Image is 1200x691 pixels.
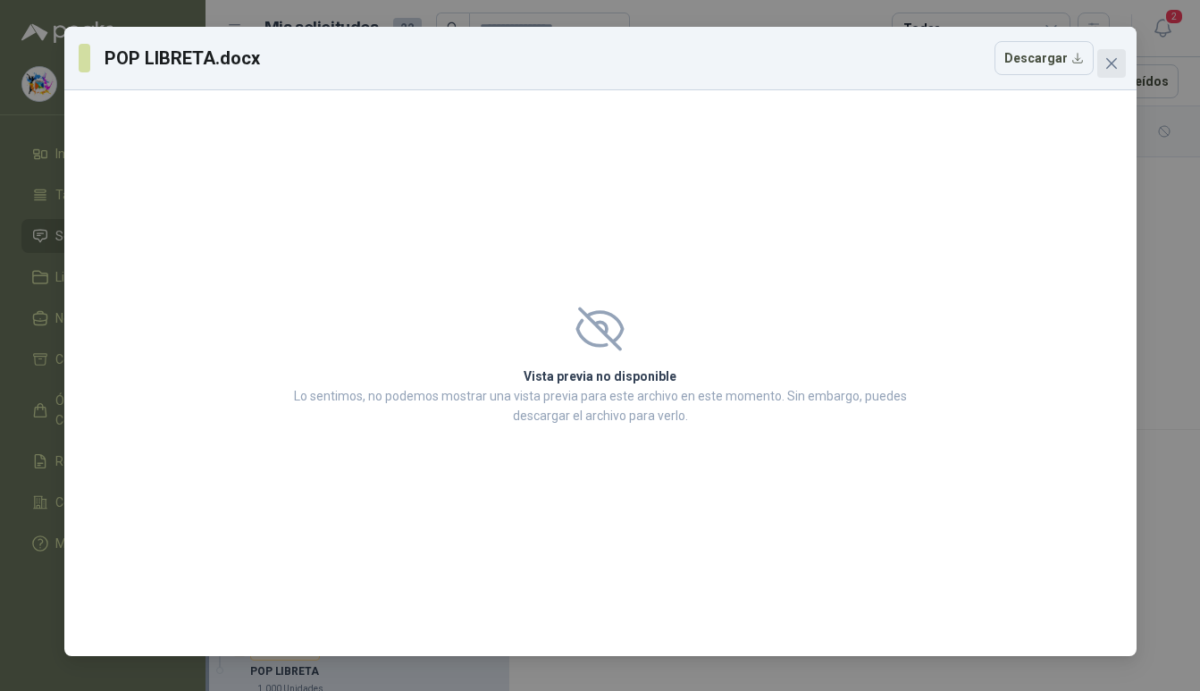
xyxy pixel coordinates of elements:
button: Descargar [994,41,1094,75]
h3: POP LIBRETA.docx [105,45,262,72]
p: Lo sentimos, no podemos mostrar una vista previa para este archivo en este momento. Sin embargo, ... [289,386,912,426]
h2: Vista previa no disponible [289,367,912,386]
button: Close [1097,49,1126,78]
span: close [1104,56,1119,71]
